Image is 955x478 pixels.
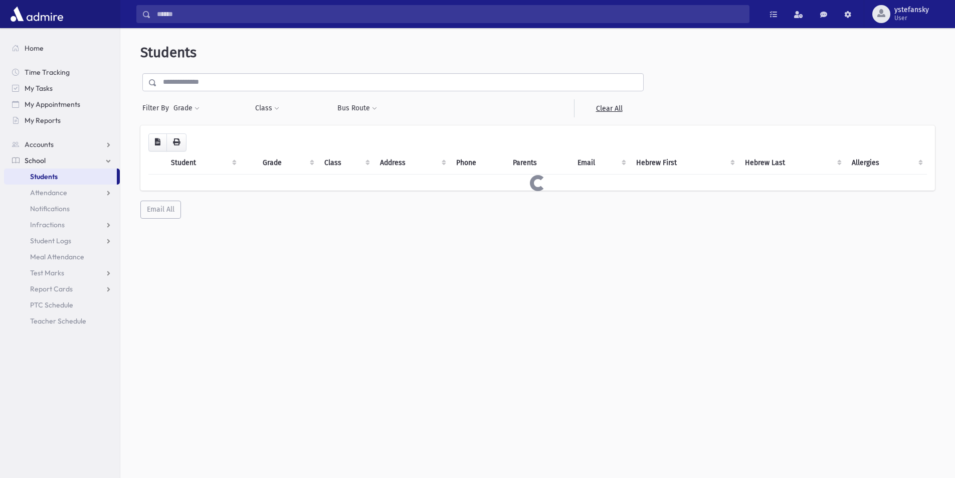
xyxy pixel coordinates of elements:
[4,313,120,329] a: Teacher Schedule
[4,297,120,313] a: PTC Schedule
[25,44,44,53] span: Home
[166,133,186,151] button: Print
[25,68,70,77] span: Time Tracking
[846,151,927,175] th: Allergies
[30,220,65,229] span: Infractions
[148,133,167,151] button: CSV
[894,14,929,22] span: User
[4,249,120,265] a: Meal Attendance
[4,217,120,233] a: Infractions
[571,151,630,175] th: Email
[4,96,120,112] a: My Appointments
[30,316,86,326] span: Teacher Schedule
[30,172,58,181] span: Students
[25,140,54,149] span: Accounts
[140,201,181,219] button: Email All
[4,265,120,281] a: Test Marks
[25,100,80,109] span: My Appointments
[450,151,507,175] th: Phone
[4,152,120,169] a: School
[4,40,120,56] a: Home
[25,84,53,93] span: My Tasks
[25,156,46,165] span: School
[4,80,120,96] a: My Tasks
[30,252,84,261] span: Meal Attendance
[4,233,120,249] a: Student Logs
[257,151,318,175] th: Grade
[8,4,66,24] img: AdmirePro
[30,268,64,277] span: Test Marks
[630,151,738,175] th: Hebrew First
[507,151,571,175] th: Parents
[739,151,846,175] th: Hebrew Last
[4,281,120,297] a: Report Cards
[151,5,749,23] input: Search
[4,185,120,201] a: Attendance
[30,284,73,293] span: Report Cards
[255,99,280,117] button: Class
[30,188,67,197] span: Attendance
[337,99,377,117] button: Bus Route
[140,44,197,61] span: Students
[318,151,374,175] th: Class
[30,300,73,309] span: PTC Schedule
[574,99,644,117] a: Clear All
[4,169,117,185] a: Students
[4,64,120,80] a: Time Tracking
[173,99,200,117] button: Grade
[4,112,120,128] a: My Reports
[374,151,450,175] th: Address
[4,136,120,152] a: Accounts
[894,6,929,14] span: ystefansky
[4,201,120,217] a: Notifications
[142,103,173,113] span: Filter By
[30,236,71,245] span: Student Logs
[25,116,61,125] span: My Reports
[30,204,70,213] span: Notifications
[165,151,241,175] th: Student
